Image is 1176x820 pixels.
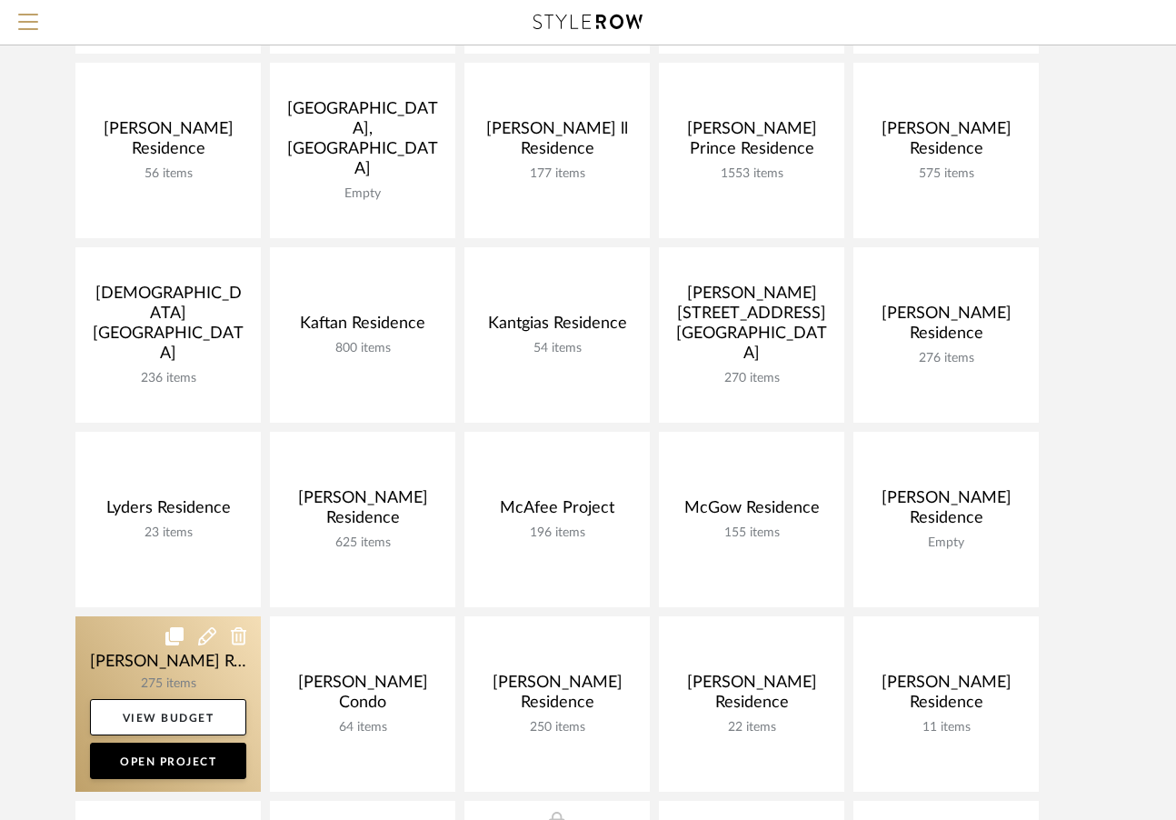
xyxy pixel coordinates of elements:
div: [PERSON_NAME] Condo [284,673,441,720]
div: [GEOGRAPHIC_DATA], [GEOGRAPHIC_DATA] [284,99,441,186]
div: 575 items [868,166,1024,182]
div: 22 items [673,720,830,735]
div: 196 items [479,525,635,541]
div: Lyders Residence [90,498,246,525]
div: [PERSON_NAME] Residence [868,488,1024,535]
div: [PERSON_NAME] Residence [673,673,830,720]
div: 1553 items [673,166,830,182]
div: [PERSON_NAME] Residence [90,119,246,166]
a: Open Project [90,743,246,779]
div: [PERSON_NAME] Residence [479,673,635,720]
div: Kantgias Residence [479,314,635,341]
div: 64 items [284,720,441,735]
div: 236 items [90,371,246,386]
div: 155 items [673,525,830,541]
div: [PERSON_NAME] Residence [868,673,1024,720]
div: 23 items [90,525,246,541]
div: 625 items [284,535,441,551]
div: Empty [868,535,1024,551]
div: 276 items [868,351,1024,366]
div: 54 items [479,341,635,356]
div: [PERSON_NAME] ll Residence [479,119,635,166]
div: McAfee Project [479,498,635,525]
div: Kaftan Residence [284,314,441,341]
div: [PERSON_NAME] Residence [284,488,441,535]
a: View Budget [90,699,246,735]
div: 177 items [479,166,635,182]
div: [PERSON_NAME] Residence [868,304,1024,351]
div: 800 items [284,341,441,356]
div: 56 items [90,166,246,182]
div: Empty [284,186,441,202]
div: 270 items [673,371,830,386]
div: 11 items [868,720,1024,735]
div: 250 items [479,720,635,735]
div: [PERSON_NAME] Prince Residence [673,119,830,166]
div: [DEMOGRAPHIC_DATA] [GEOGRAPHIC_DATA] [90,284,246,371]
div: [PERSON_NAME] [STREET_ADDRESS][GEOGRAPHIC_DATA] [673,284,830,371]
div: McGow Residence [673,498,830,525]
div: [PERSON_NAME] Residence [868,119,1024,166]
